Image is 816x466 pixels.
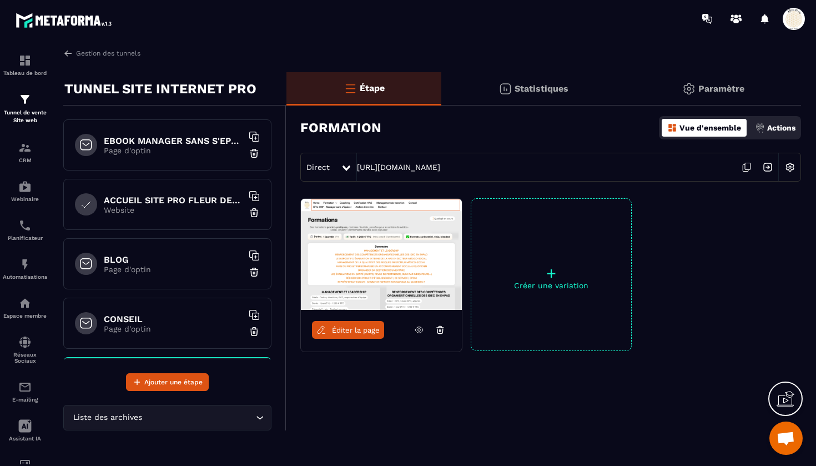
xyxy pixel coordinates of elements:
p: Page d'optin [104,324,243,333]
img: trash [249,326,260,337]
p: Webinaire [3,196,47,202]
p: Page d'optin [104,146,243,155]
a: Gestion des tunnels [63,48,140,58]
span: Liste des archives [70,412,144,424]
span: Éditer la page [332,326,380,334]
img: scheduler [18,219,32,232]
img: setting-w.858f3a88.svg [779,157,800,178]
input: Search for option [144,412,253,424]
img: bars-o.4a397970.svg [344,82,357,95]
p: Automatisations [3,274,47,280]
p: CRM [3,157,47,163]
img: automations [18,297,32,310]
p: Tunnel de vente Site web [3,109,47,124]
span: Ajouter une étape [144,377,203,388]
img: trash [249,207,260,218]
a: [URL][DOMAIN_NAME] [357,163,440,172]
a: emailemailE-mailing [3,372,47,411]
p: TUNNEL SITE INTERNET PRO [64,78,256,100]
p: Créer une variation [471,281,631,290]
p: Website [104,206,243,214]
a: formationformationTunnel de vente Site web [3,84,47,133]
span: Direct [306,163,330,172]
p: Réseaux Sociaux [3,352,47,364]
p: Statistiques [515,83,568,94]
img: email [18,380,32,394]
div: Ouvrir le chat [769,422,803,455]
p: Planificateur [3,235,47,241]
a: Assistant IA [3,411,47,450]
a: schedulerschedulerPlanificateur [3,211,47,249]
img: formation [18,54,32,67]
img: dashboard-orange.40269519.svg [667,123,677,133]
a: automationsautomationsWebinaire [3,172,47,211]
p: Étape [360,83,385,93]
a: formationformationCRM [3,133,47,172]
p: Assistant IA [3,435,47,442]
p: Tableau de bord [3,70,47,76]
img: arrow-next.bcc2205e.svg [757,157,778,178]
h6: BLOG [104,254,243,265]
button: Ajouter une étape [126,373,209,391]
p: Vue d'ensemble [679,123,741,132]
img: formation [18,141,32,154]
h6: CONSEIL [104,314,243,324]
h6: ACCUEIL SITE PRO FLEUR DE VIE [104,195,243,206]
p: Page d'optin [104,265,243,274]
a: social-networksocial-networkRéseaux Sociaux [3,327,47,372]
img: image [301,199,462,310]
img: logo [16,10,115,31]
img: automations [18,180,32,193]
img: setting-gr.5f69749f.svg [682,82,696,96]
img: actions.d6e523a2.png [755,123,765,133]
h6: EBOOK MANAGER SANS S'EPUISER OFFERT [104,136,243,146]
img: formation [18,93,32,106]
img: stats.20deebd0.svg [498,82,512,96]
h3: FORMATION [300,120,381,136]
img: arrow [63,48,73,58]
a: Éditer la page [312,321,384,339]
p: Paramètre [698,83,744,94]
a: automationsautomationsAutomatisations [3,249,47,288]
img: automations [18,258,32,271]
p: Actions [767,123,795,132]
img: trash [249,267,260,278]
a: formationformationTableau de bord [3,46,47,84]
img: social-network [18,335,32,349]
p: Espace membre [3,313,47,319]
a: automationsautomationsEspace membre [3,288,47,327]
div: Search for option [63,405,271,430]
p: E-mailing [3,397,47,403]
p: + [471,265,631,281]
img: trash [249,148,260,159]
